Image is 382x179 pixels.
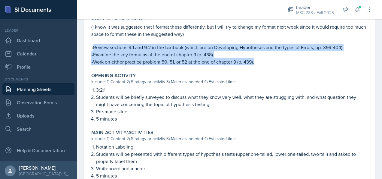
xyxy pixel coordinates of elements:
[91,130,154,136] label: Main Activity/Activities
[96,86,368,93] p: 3:2:1
[296,4,334,11] div: Leader
[2,61,74,73] a: Profile
[96,143,368,150] p: Notation Labeling
[2,110,74,122] a: Uploads
[2,34,74,46] a: Dashboard
[96,150,368,165] p: Students will be presented with different types of hypothesis tests (upper one-tailed, lower one-...
[296,10,334,16] div: MSC 288 / Fall 2025
[96,165,368,172] p: Whiteboard and marker
[2,28,74,33] div: Leader
[2,96,74,108] a: Observation Forms
[96,115,368,122] p: 5 minutes
[91,44,368,51] p: •Review sections 9.1 and 9.2 in the textbook (which are on Developing Hypotheses and the types of...
[96,108,368,115] p: Pre-made slide
[2,48,74,60] a: Calendar
[2,77,74,82] div: Documents
[91,79,368,85] div: Include: 1) Content 2) Strategy or activity 3) Materials needed 4) Estimated time
[19,171,72,177] div: [GEOGRAPHIC_DATA][US_STATE] in [GEOGRAPHIC_DATA]
[91,23,368,38] p: (I know it was suggested that I format these differently, but I will try to change my format next...
[2,144,74,156] div: Help & Documentation
[91,51,368,58] p: •Examine the key formulas at the end of chapter 9 (p. 438)
[19,165,72,171] div: [PERSON_NAME]
[91,58,368,65] p: •Work on either practice problem 50, 51, or 52 at the end of chapter 9 (p. 439).
[2,123,74,135] a: Search
[96,93,368,108] p: Students will be briefly surveyed to discuss what they know very well, what they are struggling w...
[91,136,368,142] div: Include: 1) Content 2) Strategy or activity 3) Materials needed 4) Estimated time
[2,83,74,95] a: Planning Sheets
[91,73,136,79] label: Opening Activity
